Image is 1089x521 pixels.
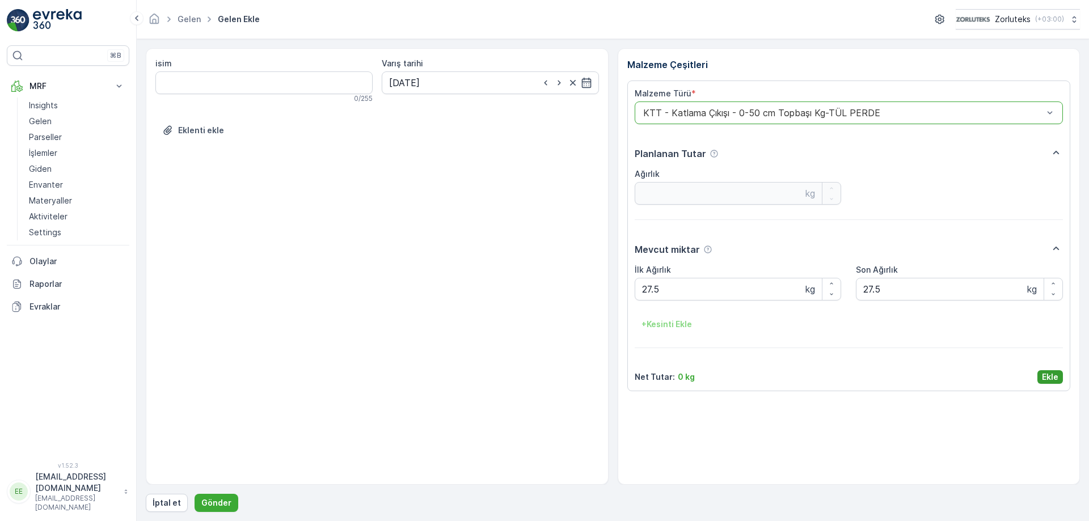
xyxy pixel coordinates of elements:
a: Aktiviteler [24,209,129,225]
p: [EMAIL_ADDRESS][DOMAIN_NAME] [35,471,118,494]
label: İlk Ağırlık [635,265,671,274]
a: Raporlar [7,273,129,295]
p: kg [805,187,815,200]
a: Insights [24,98,129,113]
a: Settings [24,225,129,240]
button: Ekle [1037,370,1063,384]
p: 0 kg [678,371,695,383]
p: Gönder [201,497,231,509]
a: Ana Sayfa [148,17,161,27]
p: Raporlar [29,278,125,290]
label: Varış tarihi [382,58,423,68]
p: Zorluteks [995,14,1031,25]
p: [EMAIL_ADDRESS][DOMAIN_NAME] [35,494,118,512]
p: 0 / 255 [354,94,373,103]
p: Planlanan Tutar [635,147,706,160]
a: Olaylar [7,250,129,273]
p: Mevcut miktar [635,243,700,256]
button: Gönder [195,494,238,512]
button: MRF [7,75,129,98]
img: logo [7,9,29,32]
p: + Kesinti Ekle [641,319,692,330]
button: Zorluteks(+03:00) [956,9,1080,29]
p: kg [1027,282,1037,296]
p: Parseller [29,132,62,143]
span: v 1.52.3 [7,462,129,469]
p: İşlemler [29,147,57,159]
a: Evraklar [7,295,129,318]
p: Evraklar [29,301,125,312]
button: +Kesinti Ekle [635,315,699,333]
a: Gelen [24,113,129,129]
p: İptal et [153,497,181,509]
p: Envanter [29,179,63,190]
p: Aktiviteler [29,211,67,222]
span: Gelen ekle [216,14,262,25]
label: Son Ağırlık [856,265,898,274]
button: İptal et [146,494,188,512]
p: kg [805,282,815,296]
p: Olaylar [29,256,125,267]
label: Malzeme Türü [635,88,691,98]
p: ⌘B [110,51,121,60]
p: Giden [29,163,52,175]
p: Malzeme Çeşitleri [627,58,1071,71]
div: Yardım Araç İkonu [703,245,712,254]
a: Parseller [24,129,129,145]
p: Settings [29,227,61,238]
p: Ekle [1042,371,1058,383]
button: EE[EMAIL_ADDRESS][DOMAIN_NAME][EMAIL_ADDRESS][DOMAIN_NAME] [7,471,129,512]
a: Envanter [24,177,129,193]
img: logo_light-DOdMpM7g.png [33,9,82,32]
div: EE [10,482,28,501]
a: Gelen [178,14,201,24]
label: isim [155,58,172,68]
a: Giden [24,161,129,177]
p: Eklenti ekle [178,125,224,136]
p: Net Tutar : [635,371,675,383]
p: Materyaller [29,195,72,206]
p: ( +03:00 ) [1035,15,1064,24]
p: MRF [29,81,107,92]
p: Insights [29,100,58,111]
label: Ağırlık [635,169,660,179]
a: İşlemler [24,145,129,161]
a: Materyaller [24,193,129,209]
input: dd/mm/yyyy [382,71,599,94]
p: Gelen [29,116,52,127]
div: Yardım Araç İkonu [710,149,719,158]
button: Dosya Yükle [155,121,231,139]
img: 6-1-9-3_wQBzyll.png [956,13,990,26]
